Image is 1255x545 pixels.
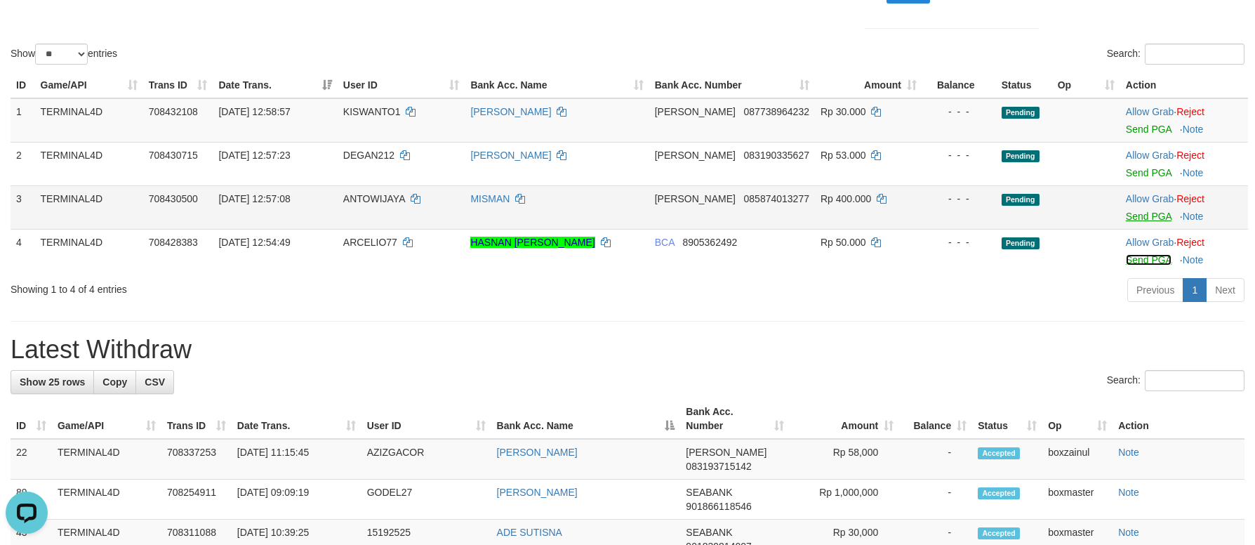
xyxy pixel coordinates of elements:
[1176,237,1204,248] a: Reject
[686,527,732,538] span: SEABANK
[1107,44,1244,65] label: Search:
[149,237,198,248] span: 708428383
[1042,399,1113,439] th: Op: activate to sort column ascending
[470,106,551,117] a: [PERSON_NAME]
[821,106,866,117] span: Rp 30.000
[1176,150,1204,161] a: Reject
[361,480,491,520] td: GODEL27
[821,150,866,161] span: Rp 53.000
[1176,193,1204,204] a: Reject
[1120,185,1248,229] td: ·
[686,461,751,472] span: Copy 083193715142 to clipboard
[497,527,562,538] a: ADE SUTISNA
[821,237,866,248] span: Rp 50.000
[11,72,35,98] th: ID
[649,72,815,98] th: Bank Acc. Number: activate to sort column ascending
[1120,98,1248,143] td: ·
[744,193,809,204] span: Copy 085874013277 to clipboard
[972,399,1042,439] th: Status: activate to sort column ascending
[899,480,972,520] td: -
[6,6,48,48] button: Open LiveChat chat widget
[928,235,990,249] div: - - -
[928,105,990,119] div: - - -
[1183,211,1204,222] a: Note
[744,106,809,117] span: Copy 087738964232 to clipboard
[1126,237,1176,248] span: ·
[11,229,35,272] td: 4
[11,277,512,296] div: Showing 1 to 4 of 4 entries
[52,439,161,480] td: TERMINAL4D
[35,142,143,185] td: TERMINAL4D
[655,150,736,161] span: [PERSON_NAME]
[497,447,578,458] a: [PERSON_NAME]
[218,193,290,204] span: [DATE] 12:57:08
[655,237,675,248] span: BCA
[790,439,899,480] td: Rp 58,000
[680,399,790,439] th: Bank Acc. Number: activate to sort column ascending
[470,150,551,161] a: [PERSON_NAME]
[1126,106,1176,117] span: ·
[1107,370,1244,391] label: Search:
[1042,480,1113,520] td: boxmaster
[928,148,990,162] div: - - -
[11,185,35,229] td: 3
[11,370,94,394] a: Show 25 rows
[1206,278,1244,302] a: Next
[161,480,232,520] td: 708254911
[655,193,736,204] span: [PERSON_NAME]
[149,193,198,204] span: 708430500
[1118,447,1139,458] a: Note
[470,237,595,248] a: HASNAN [PERSON_NAME]
[686,501,751,512] span: Copy 901866118546 to clipboard
[922,72,996,98] th: Balance
[1126,167,1171,178] a: Send PGA
[1145,370,1244,391] input: Search:
[143,72,213,98] th: Trans ID: activate to sort column ascending
[996,72,1052,98] th: Status
[145,376,165,388] span: CSV
[497,487,578,498] a: [PERSON_NAME]
[149,106,198,117] span: 708432108
[232,399,361,439] th: Date Trans.: activate to sort column ascending
[1042,439,1113,480] td: boxzainul
[35,185,143,229] td: TERMINAL4D
[232,480,361,520] td: [DATE] 09:09:19
[1183,278,1207,302] a: 1
[1126,150,1176,161] span: ·
[470,193,510,204] a: MISMAN
[102,376,127,388] span: Copy
[899,399,972,439] th: Balance: activate to sort column ascending
[1118,487,1139,498] a: Note
[491,399,681,439] th: Bank Acc. Name: activate to sort column descending
[1120,142,1248,185] td: ·
[1127,278,1183,302] a: Previous
[35,229,143,272] td: TERMINAL4D
[1120,229,1248,272] td: ·
[978,527,1020,539] span: Accepted
[35,72,143,98] th: Game/API: activate to sort column ascending
[1118,527,1139,538] a: Note
[1126,193,1176,204] span: ·
[343,150,394,161] span: DEGAN212
[682,237,737,248] span: Copy 8905362492 to clipboard
[218,150,290,161] span: [DATE] 12:57:23
[11,399,52,439] th: ID: activate to sort column ascending
[35,44,88,65] select: Showentries
[343,193,405,204] span: ANTOWIJAYA
[1126,106,1174,117] a: Allow Grab
[744,150,809,161] span: Copy 083190335627 to clipboard
[978,487,1020,499] span: Accepted
[1183,167,1204,178] a: Note
[343,106,401,117] span: KISWANTO1
[20,376,85,388] span: Show 25 rows
[1126,150,1174,161] a: Allow Grab
[218,237,290,248] span: [DATE] 12:54:49
[218,106,290,117] span: [DATE] 12:58:57
[1113,399,1244,439] th: Action
[928,192,990,206] div: - - -
[232,439,361,480] td: [DATE] 11:15:45
[1126,211,1171,222] a: Send PGA
[686,447,766,458] span: [PERSON_NAME]
[1120,72,1248,98] th: Action
[1145,44,1244,65] input: Search:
